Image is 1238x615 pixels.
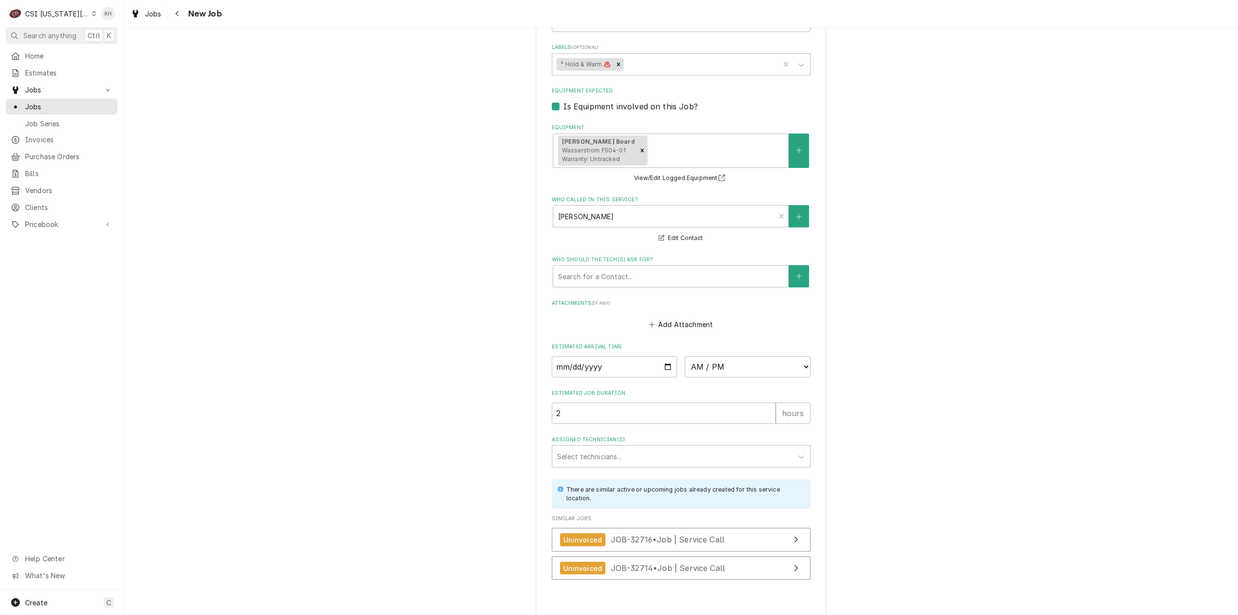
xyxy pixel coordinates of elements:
[796,273,802,280] svg: Create New Contact
[552,556,811,580] a: View Job
[552,196,811,244] div: Who called in this service?
[789,205,809,227] button: Create New Contact
[6,48,118,64] a: Home
[552,44,811,75] div: Labels
[552,390,811,424] div: Estimated Job Duration
[6,116,118,132] a: Job Series
[552,87,811,112] div: Equipment Expected
[552,515,811,585] div: Similar Jobs
[796,213,802,220] svg: Create New Contact
[571,45,598,50] span: ( optional )
[657,232,704,244] button: Edit Contact
[107,30,111,41] span: K
[25,185,113,195] span: Vendors
[552,124,811,184] div: Equipment
[552,343,811,351] label: Estimated Arrival Time
[611,535,725,544] span: JOB-32716 • Job | Service Call
[88,30,100,41] span: Ctrl
[557,58,613,71] div: ² Hold & Warm ♨️
[566,485,801,503] div: There are similar active or upcoming jobs already created for this service location.
[170,6,185,21] button: Navigate back
[611,563,725,573] span: JOB-32714 • Job | Service Call
[25,570,112,581] span: What's New
[25,119,113,129] span: Job Series
[789,134,809,168] button: Create New Equipment
[6,199,118,215] a: Clients
[552,256,811,287] div: Who should the tech(s) ask for?
[6,165,118,181] a: Bills
[552,343,811,377] div: Estimated Arrival Time
[552,436,811,444] label: Assigned Technician(s)
[25,202,113,212] span: Clients
[552,390,811,397] label: Estimated Job Duration
[6,65,118,81] a: Estimates
[552,515,811,523] span: Similar Jobs
[647,317,715,331] button: Add Attachment
[102,7,115,20] div: KH
[23,30,76,41] span: Search anything
[25,599,47,607] span: Create
[185,7,222,20] span: New Job
[776,403,811,424] div: hours
[106,598,111,608] span: C
[685,356,811,377] select: Time Select
[9,7,22,20] div: C
[552,436,811,467] div: Assigned Technician(s)
[6,182,118,198] a: Vendors
[9,7,22,20] div: CSI Kansas City's Avatar
[102,7,115,20] div: Kelsey Hetlage's Avatar
[25,554,112,564] span: Help Center
[552,44,811,51] label: Labels
[562,147,626,163] span: Wasserstrom F504-01 Warranty: Untracked
[6,99,118,115] a: Jobs
[127,6,165,22] a: Jobs
[25,168,113,179] span: Bills
[25,219,98,229] span: Pricebook
[25,85,98,95] span: Jobs
[563,101,698,112] label: Is Equipment involved on this Job?
[789,265,809,287] button: Create New Contact
[552,196,811,204] label: Who called in this service?
[562,138,635,145] strong: [PERSON_NAME] Board
[552,124,811,132] label: Equipment
[25,68,113,78] span: Estimates
[613,58,624,71] div: Remove ² Hold & Warm ♨️
[796,147,802,154] svg: Create New Equipment
[552,356,678,377] input: Date
[6,216,118,232] a: Go to Pricebook
[591,300,610,306] span: ( if any )
[6,27,118,44] button: Search anythingCtrlK
[25,135,113,145] span: Invoices
[6,132,118,148] a: Invoices
[633,172,729,184] button: View/Edit Logged Equipment
[552,528,811,552] a: View Job
[552,87,811,95] label: Equipment Expected
[6,551,118,567] a: Go to Help Center
[25,102,113,112] span: Jobs
[6,568,118,584] a: Go to What's New
[552,300,811,307] label: Attachments
[552,300,811,331] div: Attachments
[552,256,811,264] label: Who should the tech(s) ask for?
[25,51,113,61] span: Home
[6,149,118,165] a: Purchase Orders
[560,562,606,575] div: Uninvoiced
[560,533,606,546] div: Uninvoiced
[145,9,162,19] span: Jobs
[25,151,113,162] span: Purchase Orders
[6,82,118,98] a: Go to Jobs
[25,9,89,19] div: CSI [US_STATE][GEOGRAPHIC_DATA]
[637,135,648,165] div: Remove [object Object]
